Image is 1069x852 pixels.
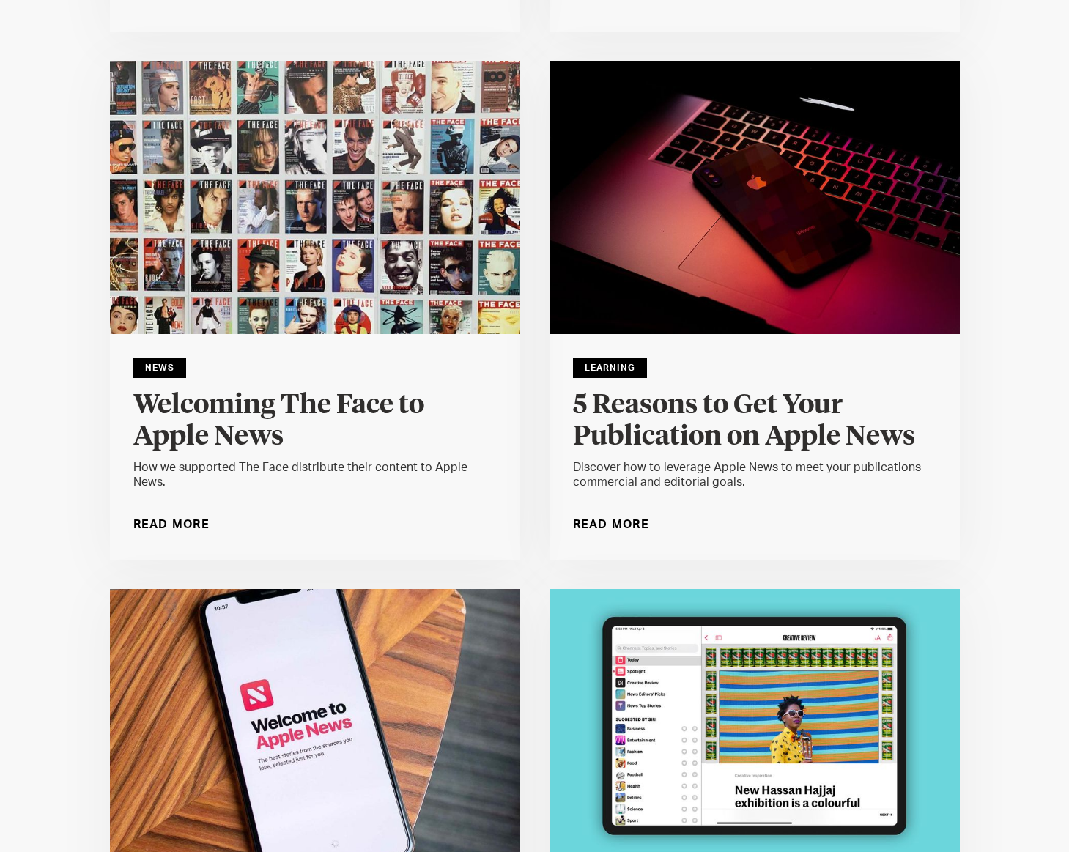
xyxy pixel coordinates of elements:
[573,390,936,453] h4: 5 Reasons to Get Your Publication on Apple News
[573,513,650,536] a: Read More
[133,358,186,378] div: News
[573,460,936,489] div: Discover how to leverage Apple News to meet your publications commercial and editorial goals.
[133,513,210,536] a: Read More
[133,460,497,489] div: How we supported The Face distribute their content to Apple News.
[133,390,497,453] h4: Welcoming The Face to Apple News
[133,390,497,460] a: Welcoming The Face to Apple News
[573,390,936,460] a: 5 Reasons to Get Your Publication on Apple News
[573,358,647,378] div: Learning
